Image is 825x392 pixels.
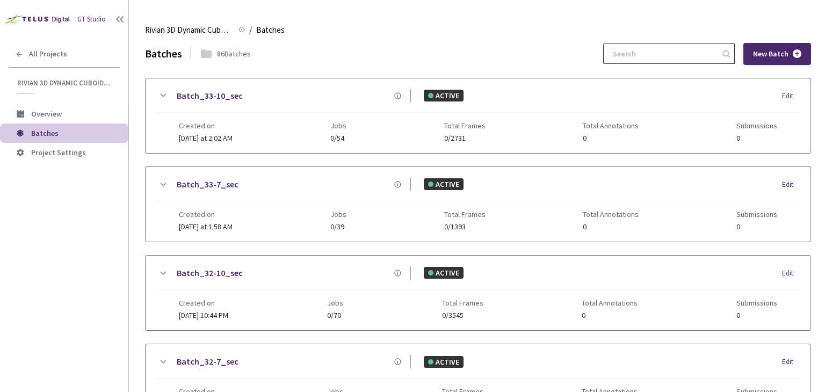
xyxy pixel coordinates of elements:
a: Batch_32-10_sec [177,266,243,280]
span: Submissions [736,210,777,219]
span: Submissions [736,121,777,130]
span: Rivian 3D Dynamic Cuboids[2024-25] [145,24,232,37]
a: Batch_32-7_sec [177,355,238,368]
span: Total Annotations [582,299,638,307]
span: Total Frames [444,121,486,130]
div: ACTIVE [424,267,464,279]
span: 0/70 [327,311,343,320]
span: [DATE] at 1:58 AM [179,222,233,231]
span: 0 [583,134,639,142]
li: / [249,24,252,37]
div: 86 Batches [217,48,251,60]
div: ACTIVE [424,356,464,368]
span: 0/39 [330,223,346,231]
span: 0 [736,134,777,142]
span: 0/1393 [444,223,486,231]
span: Jobs [327,299,343,307]
span: Total Frames [444,210,486,219]
span: 0 [582,311,638,320]
span: Rivian 3D Dynamic Cuboids[2024-25] [17,78,113,88]
div: Edit [782,357,800,367]
span: Total Annotations [583,121,639,130]
span: Created on [179,121,233,130]
span: Submissions [736,299,777,307]
span: Jobs [330,210,346,219]
span: 0 [736,223,777,231]
div: Batch_33-10_secACTIVEEditCreated on[DATE] at 2:02 AMJobs0/54Total Frames0/2731Total Annotations0S... [146,78,810,153]
span: Total Frames [442,299,483,307]
span: Total Annotations [583,210,639,219]
span: Jobs [330,121,346,130]
span: Project Settings [31,148,86,157]
span: 0 [736,311,777,320]
span: [DATE] 10:44 PM [179,310,228,320]
div: ACTIVE [424,90,464,101]
span: 0/3545 [442,311,483,320]
span: Batches [31,128,59,138]
span: 0 [583,223,639,231]
span: Batches [256,24,285,37]
span: Created on [179,210,233,219]
div: Edit [782,179,800,190]
a: Batch_33-7_sec [177,178,238,191]
a: Batch_33-10_sec [177,89,243,103]
input: Search [606,44,721,63]
div: Batch_32-10_secACTIVEEditCreated on[DATE] 10:44 PMJobs0/70Total Frames0/3545Total Annotations0Sub... [146,256,810,330]
span: 0/2731 [444,134,486,142]
span: All Projects [29,49,67,59]
span: Overview [31,109,62,119]
div: Batches [145,45,182,62]
div: Batch_33-7_secACTIVEEditCreated on[DATE] at 1:58 AMJobs0/39Total Frames0/1393Total Annotations0Su... [146,167,810,242]
span: 0/54 [330,134,346,142]
div: Edit [782,91,800,101]
div: ACTIVE [424,178,464,190]
div: Edit [782,268,800,279]
div: GT Studio [77,14,106,25]
span: [DATE] at 2:02 AM [179,133,233,143]
span: New Batch [753,49,788,59]
span: Created on [179,299,228,307]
